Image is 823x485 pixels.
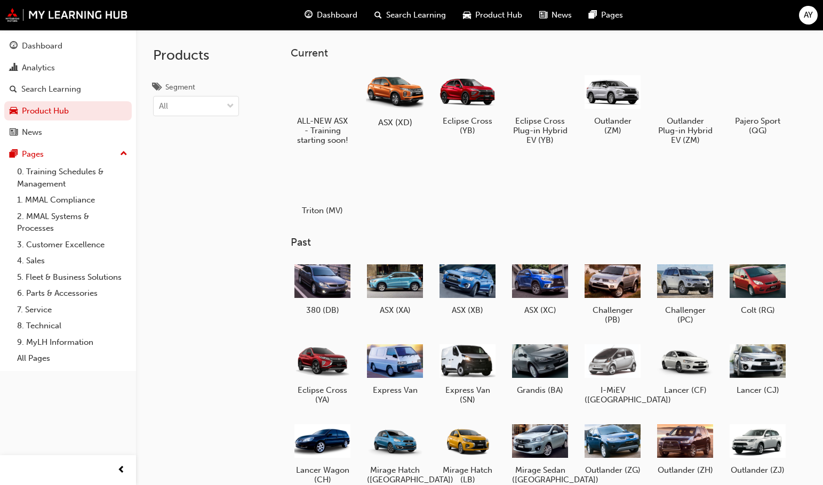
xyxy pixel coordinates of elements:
h3: Current [291,47,806,59]
h5: ASX (XD) [365,117,425,127]
a: I-MiEV ([GEOGRAPHIC_DATA]) [581,337,645,409]
h5: I-MiEV ([GEOGRAPHIC_DATA]) [585,385,641,405]
h5: Pajero Sport (QG) [730,116,786,135]
a: Outlander (ZH) [653,417,717,479]
span: tags-icon [153,83,161,93]
div: Pages [22,148,44,160]
a: 9. MyLH Information [13,334,132,351]
a: 5. Fleet & Business Solutions [13,269,132,286]
a: Express Van (SN) [436,337,500,409]
a: car-iconProduct Hub [454,4,531,26]
h5: Eclipse Cross (YB) [440,116,496,135]
span: News [552,9,572,21]
span: pages-icon [10,150,18,159]
h5: Outlander (ZJ) [730,465,786,475]
a: 4. Sales [13,253,132,269]
a: Challenger (PB) [581,257,645,329]
span: prev-icon [117,464,125,477]
a: Express Van [363,337,427,399]
img: mmal [5,8,128,22]
div: Analytics [22,62,55,74]
span: down-icon [227,100,234,114]
a: 7. Service [13,302,132,318]
a: Colt (RG) [726,257,790,319]
h5: Challenger (PC) [657,305,713,325]
a: Eclipse Cross Plug-in Hybrid EV (YB) [508,68,572,149]
a: Search Learning [4,79,132,99]
a: pages-iconPages [580,4,632,26]
a: Lancer (CJ) [726,337,790,399]
h5: Mirage Hatch ([GEOGRAPHIC_DATA]) [367,465,423,484]
a: ASX (XD) [363,68,427,130]
button: Pages [4,144,132,164]
a: 8. Technical [13,318,132,334]
div: Segment [165,82,195,93]
a: 0. Training Schedules & Management [13,164,132,192]
button: DashboardAnalyticsSearch LearningProduct HubNews [4,34,132,144]
h5: Outlander (ZM) [585,116,641,135]
span: Pages [601,9,623,21]
span: AY [804,9,813,21]
a: 3. Customer Excellence [13,237,132,253]
a: Dashboard [4,36,132,56]
div: News [22,126,42,139]
span: chart-icon [10,63,18,73]
a: 2. MMAL Systems & Processes [13,208,132,237]
div: Search Learning [21,83,81,95]
span: guage-icon [10,42,18,51]
span: Dashboard [317,9,357,21]
a: ASX (XB) [436,257,500,319]
span: news-icon [10,128,18,138]
h5: Outlander (ZH) [657,465,713,475]
span: news-icon [539,9,547,22]
div: All [159,100,168,112]
span: car-icon [463,9,471,22]
h5: ASX (XA) [367,305,423,315]
a: ASX (XC) [508,257,572,319]
h5: Challenger (PB) [585,305,641,325]
h5: Triton (MV) [294,206,350,215]
button: AY [799,6,818,25]
a: Eclipse Cross (YB) [436,68,500,139]
div: Dashboard [22,40,62,52]
a: All Pages [13,350,132,367]
h3: Past [291,236,806,248]
a: Lancer (CF) [653,337,717,399]
a: ASX (XA) [363,257,427,319]
span: Product Hub [475,9,522,21]
h5: Mirage Hatch (LB) [440,465,496,484]
h5: Lancer (CF) [657,385,713,395]
a: Outlander (ZG) [581,417,645,479]
a: Outlander (ZJ) [726,417,790,479]
a: 1. MMAL Compliance [13,192,132,208]
span: up-icon [120,147,127,161]
h5: Grandis (BA) [512,385,568,395]
a: News [4,123,132,142]
a: Challenger (PC) [653,257,717,329]
a: Pajero Sport (QG) [726,68,790,139]
a: Grandis (BA) [508,337,572,399]
span: search-icon [10,85,17,94]
h2: Products [153,47,239,64]
a: news-iconNews [531,4,580,26]
h5: 380 (DB) [294,305,350,315]
h5: Mirage Sedan ([GEOGRAPHIC_DATA]) [512,465,568,484]
a: Triton (MV) [291,157,355,219]
h5: Express Van (SN) [440,385,496,405]
h5: Eclipse Cross Plug-in Hybrid EV (YB) [512,116,568,145]
span: car-icon [10,107,18,116]
a: 380 (DB) [291,257,355,319]
a: Outlander Plug-in Hybrid EV (ZM) [653,68,717,149]
span: pages-icon [589,9,597,22]
h5: Express Van [367,385,423,395]
h5: Outlander Plug-in Hybrid EV (ZM) [657,116,713,145]
h5: ASX (XB) [440,305,496,315]
a: ALL-NEW ASX - Training starting soon! [291,68,355,149]
a: 6. Parts & Accessories [13,285,132,302]
a: Analytics [4,58,132,78]
h5: Lancer (CJ) [730,385,786,395]
a: search-iconSearch Learning [366,4,454,26]
span: Search Learning [386,9,446,21]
